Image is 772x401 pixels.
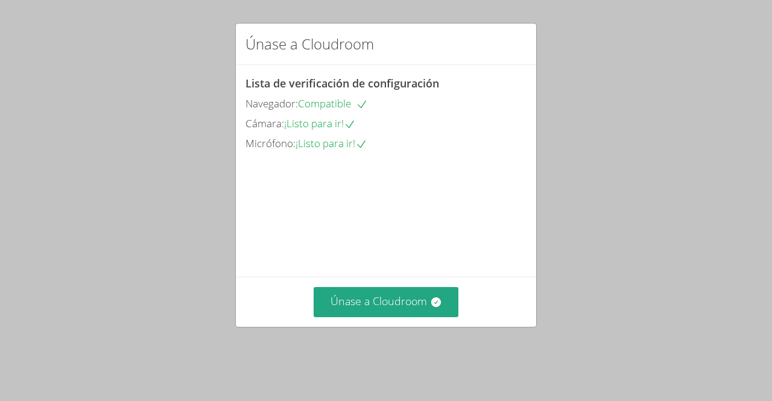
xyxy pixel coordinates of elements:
font: Compatible [298,96,351,110]
font: ¡Listo para ir! [296,136,355,150]
font: Cámara: [245,116,284,130]
font: Lista de verificación de configuración [245,76,439,90]
font: ¡Listo para ir! [284,116,344,130]
font: Navegador: [245,96,298,110]
button: Únase a Cloudroom [314,287,459,317]
font: Únase a Cloudroom [245,34,374,54]
font: Únase a Cloudroom [331,294,427,308]
font: Micrófono: [245,136,296,150]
